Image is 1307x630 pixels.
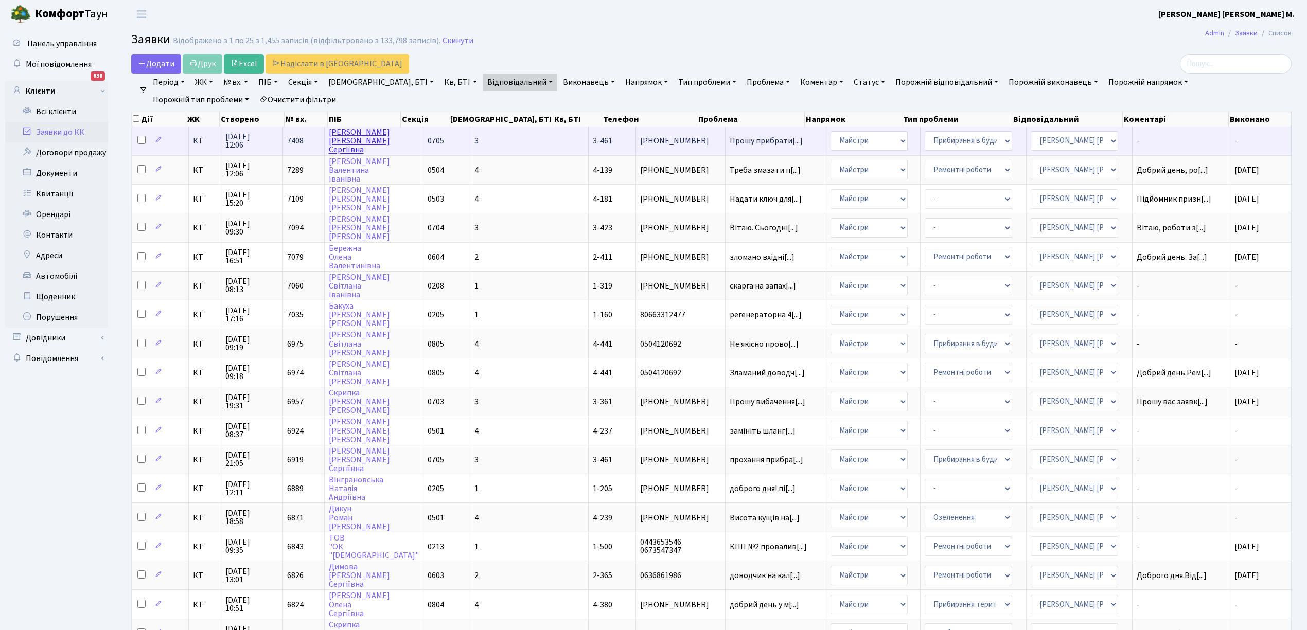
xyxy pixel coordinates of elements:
span: 0501 [428,425,444,437]
th: № вх. [285,112,328,127]
a: Проблема [743,74,794,91]
span: Панель управління [27,38,97,49]
span: Надати ключ для[...] [730,193,802,205]
span: КТ [193,253,217,261]
span: 0205 [428,483,444,494]
a: Панель управління [5,33,108,54]
span: 0603 [428,570,444,581]
span: Зламаний доводч[...] [730,367,805,379]
span: [DATE] 12:06 [225,161,278,178]
span: [DATE] 18:58 [225,509,278,526]
span: 6974 [287,367,304,379]
a: Очистити фільтри [255,91,340,109]
span: 6924 [287,425,304,437]
span: 4 [474,599,479,610]
span: 4-441 [593,367,612,379]
span: 1 [474,280,479,292]
span: 4 [474,193,479,205]
span: - [1137,543,1226,551]
a: Заявки [1235,28,1258,39]
span: КТ [193,601,217,609]
span: 3 [474,135,479,147]
span: Прошу вибачення[...] [730,396,805,407]
span: - [1234,425,1238,437]
span: [DATE] [1234,193,1259,205]
span: КТ [193,137,217,145]
span: 80663312477 [640,311,721,319]
a: Автомобілі [5,266,108,286]
span: 6843 [287,541,304,552]
span: Підйомник призн[...] [1137,193,1211,205]
span: Треба змазати п[...] [730,165,801,176]
span: [DATE] 09:18 [225,364,278,381]
span: - [1137,311,1226,319]
span: [PHONE_NUMBER] [640,282,721,290]
a: Порожній виконавець [1004,74,1102,91]
a: ТОВ"ОК"[DEMOGRAPHIC_DATA]" [329,532,419,561]
a: [PERSON_NAME] [PERSON_NAME] М. [1158,8,1295,21]
span: - [1137,340,1226,348]
span: 0804 [428,599,444,610]
span: [PHONE_NUMBER] [640,224,721,232]
span: 0504 [428,165,444,176]
a: Довідники [5,328,108,348]
th: Відповідальний [1012,112,1123,127]
span: 6824 [287,599,304,610]
span: [DATE] 15:20 [225,191,278,207]
span: Прошу вас заявк[...] [1137,396,1208,407]
span: КТ [193,224,217,232]
span: 0208 [428,280,444,292]
a: Статус [850,74,889,91]
span: [PHONE_NUMBER] [640,166,721,174]
span: - [1234,309,1238,320]
th: Виконано [1229,112,1292,127]
a: Коментар [796,74,847,91]
div: Відображено з 1 по 25 з 1,455 записів (відфільтровано з 133,798 записів). [173,36,440,46]
span: - [1234,454,1238,465]
span: 4 [474,367,479,379]
span: [PHONE_NUMBER] [640,601,721,609]
span: - [1137,601,1226,609]
span: Не якісно прово[...] [730,338,799,350]
a: Відповідальний [483,74,557,91]
span: 4-441 [593,338,612,350]
a: [PERSON_NAME]ВалентинаІванівна [329,156,390,185]
span: скарга на запах[...] [730,280,796,292]
span: зломано вхідні[...] [730,251,794,263]
a: [PERSON_NAME][PERSON_NAME]Сергіївна [329,445,390,474]
span: КТ [193,282,217,290]
span: Доброго дня.Від[...] [1137,570,1207,581]
span: - [1137,282,1226,290]
span: 4 [474,425,479,437]
span: КТ [193,571,217,580]
th: Напрямок [805,112,902,127]
a: [PERSON_NAME]Світлана[PERSON_NAME] [329,330,390,358]
span: 6957 [287,396,304,407]
span: 0503 [428,193,444,205]
span: КТ [193,514,217,522]
span: 7289 [287,165,304,176]
span: 4-380 [593,599,612,610]
a: Клієнти [5,81,108,101]
a: [PERSON_NAME][PERSON_NAME][PERSON_NAME] [329,185,390,213]
span: КПП №2 провалив[...] [730,541,807,552]
a: Порожній напрямок [1104,74,1192,91]
a: Повідомлення [5,348,108,369]
a: [PERSON_NAME][PERSON_NAME][PERSON_NAME] [329,417,390,445]
span: 0636861986 [640,571,721,580]
th: Дії [132,112,186,127]
input: Пошук... [1180,54,1292,74]
span: 4 [474,338,479,350]
span: 0443653546 0673547347 [640,538,721,554]
span: 4-181 [593,193,612,205]
span: 1 [474,541,479,552]
a: Порожній тип проблеми [149,91,253,109]
span: - [1234,483,1238,494]
a: Заявки до КК [5,122,108,142]
th: Проблема [697,112,805,127]
span: [DATE] 19:31 [225,393,278,410]
span: 0704 [428,222,444,233]
span: замініть шланг[...] [730,425,796,437]
span: 0205 [428,309,444,320]
a: Excel [224,54,264,74]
